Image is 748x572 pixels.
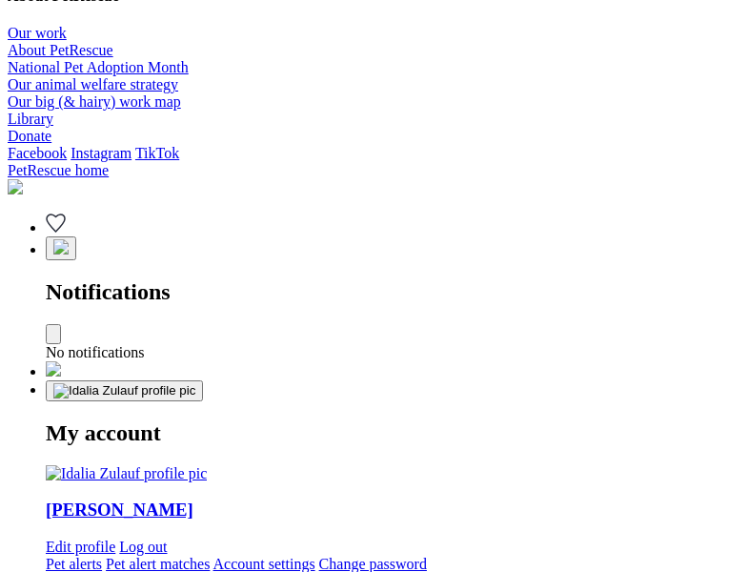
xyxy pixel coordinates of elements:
[46,236,76,260] button: Notifications
[46,344,740,361] div: No notifications
[213,556,315,572] a: Account settings
[46,465,207,481] a: Your profile
[53,383,195,398] img: Idalia Zulauf profile pic
[53,239,69,255] img: notifications-46538b983faf8c2785f20acdc204bb7945ddae34d4c08c2a6579f10ce5e182be.svg
[46,465,207,482] img: Idalia Zulauf profile pic
[319,556,427,572] a: Change password
[46,363,61,379] a: Conversations
[46,420,740,446] h2: My account
[8,76,178,92] a: Our animal welfare strategy
[135,145,179,161] a: TikTok
[46,361,61,377] img: chat-41dd97257d64d25036548639549fe6c8038ab92f7586957e7f3b1b290dea8141.svg
[8,25,67,41] a: Our work
[8,93,181,110] a: Our big (& hairy) work map
[8,42,113,58] a: About PetRescue
[8,59,189,75] a: National Pet Adoption Month
[119,539,167,555] a: Log out
[46,380,203,401] button: My account
[8,145,67,161] a: Facebook
[8,162,740,198] a: PetRescue
[46,500,740,521] h3: [PERSON_NAME]
[106,556,210,572] a: Pet alert matches
[71,145,131,161] a: Instagram
[46,219,66,235] a: Favourites
[8,179,23,194] img: logo-e224e6f780fb5917bec1dbf3a21bbac754714ae5b6737aabdf751b685950b380.svg
[46,324,61,344] button: Close dropdown
[46,539,115,555] a: Edit profile
[8,111,53,127] a: Library
[46,500,740,521] a: Your profile
[46,279,740,305] h2: Notifications
[46,556,102,572] a: Pet alerts
[8,128,51,144] a: Donate
[8,162,740,179] div: PetRescue home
